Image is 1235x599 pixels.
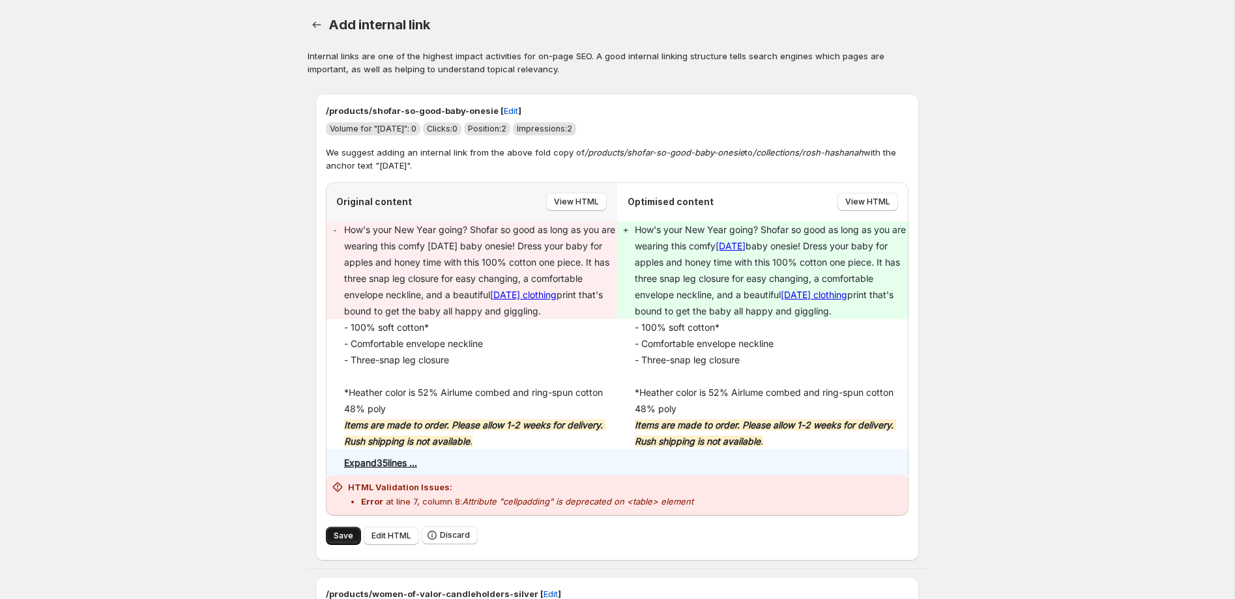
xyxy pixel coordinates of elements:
span: Add internal link [328,17,430,33]
span: Edit [504,104,518,117]
p: We suggest adding an internal link from the above fold copy of to with the anchor text "[DATE]". [326,146,908,172]
em: Attribute "cellpadding" is deprecated on <table> element [462,496,693,507]
strong: Error [361,496,383,507]
span: Volume for "[DATE]": 0 [330,124,416,133]
button: Discard [422,526,478,544]
a: [DATE] clothing [781,289,847,300]
span: Clicks: 0 [427,124,458,133]
a: [DATE] clothing [490,289,557,300]
button: Edit [496,100,526,121]
strong: I [635,419,637,430]
h2: HTML Validation Issues: [348,481,693,494]
em: . [635,419,896,447]
span: Save [334,531,353,541]
button: Save [326,527,361,545]
b: tems are made to order. Please allow 1-2 weeks for delivery. Rush shipping is not available [635,419,896,447]
em: /products/shofar-so-good-baby-onesie [585,147,745,158]
p: - 100% soft cotton* - Comfortable envelope neckline - Three-snap leg closure *Heather color is 52... [344,319,617,417]
p: Optimised content [628,195,714,208]
strong: I [344,419,347,430]
p: Internal links are one of the highest impact activities for on-page SEO. A good internal linking ... [308,49,927,76]
p: How's your New Year going? Shofar so good as long as you are wearing this comfy baby onesie! Dres... [635,221,908,319]
button: Edit HTML [364,527,419,545]
span: View HTML [554,197,599,207]
p: How's your New Year going? Shofar so good as long as you are wearing this comfy [DATE] baby onesi... [344,221,617,319]
p: /products/shofar-so-good-baby-onesie [ ] [326,104,908,117]
span: View HTML [845,197,890,207]
button: View HTML [546,193,607,211]
pre: - [332,222,338,238]
em: . [344,419,605,447]
em: /collections/rosh-hashanah [753,147,864,158]
pre: + [623,222,628,238]
a: [DATE] [716,240,746,251]
pre: Expand 35 lines ... [344,457,417,468]
span: Edit HTML [371,531,411,541]
span: Discard [440,530,470,540]
p: at line 7, column 8: [361,495,693,508]
span: Position: 2 [468,124,506,133]
span: Impressions: 2 [517,124,572,133]
p: - 100% soft cotton* - Comfortable envelope neckline - Three-snap leg closure *Heather color is 52... [635,319,908,417]
b: tems are made to order. Please allow 1-2 weeks for delivery. Rush shipping is not available [344,419,605,447]
button: View HTML [837,193,898,211]
p: Original content [336,195,412,208]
